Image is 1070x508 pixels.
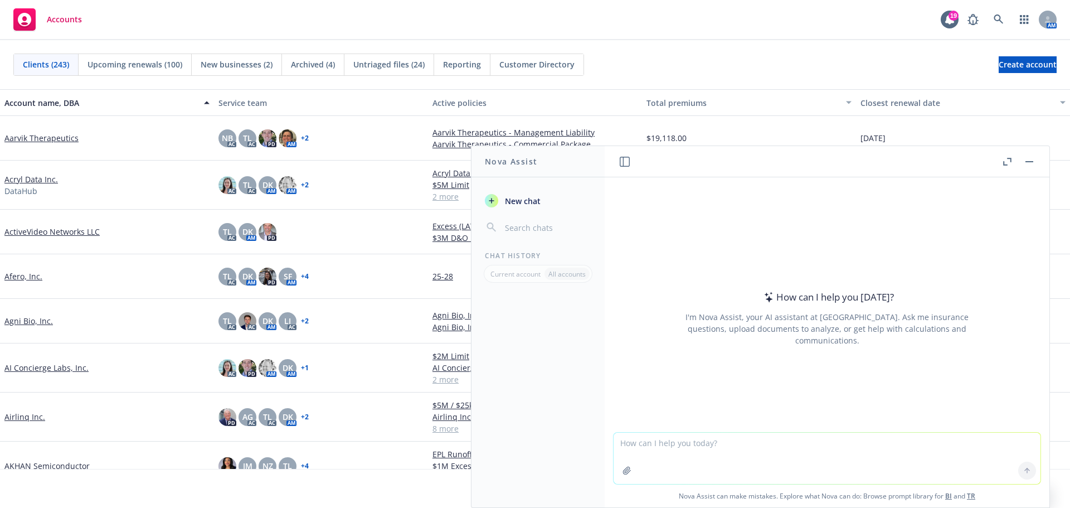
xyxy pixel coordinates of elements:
span: DK [242,226,253,238]
a: Switch app [1013,8,1035,31]
span: Customer Directory [499,59,575,70]
a: Report a Bug [962,8,984,31]
a: EPL Runoff [432,448,638,460]
a: 25-28 [432,270,638,282]
span: $19,118.00 [646,132,687,144]
a: AI Concierge Labs, Inc. - Management Liability [432,362,638,374]
a: 8 more [432,423,638,434]
a: Airlinq Inc. - Directors and Officers - Side A DIC [432,411,638,423]
span: TL [223,315,232,327]
span: TL [243,179,252,191]
a: Search [988,8,1010,31]
span: [DATE] [860,132,886,144]
a: Excess (LAYER 1) [432,220,638,232]
a: TR [967,491,975,501]
a: $3M D&O EPL [432,232,638,244]
a: $5M Limit [432,179,638,191]
div: Service team [218,97,424,109]
a: Create account [999,56,1057,73]
a: + 1 [301,365,309,371]
a: Afero, Inc. [4,270,42,282]
span: TL [243,132,252,144]
div: I'm Nova Assist, your AI assistant at [GEOGRAPHIC_DATA]. Ask me insurance questions, upload docum... [670,311,984,346]
button: Total premiums [642,89,856,116]
span: Clients (243) [23,59,69,70]
img: photo [259,268,276,286]
button: New chat [480,191,596,211]
a: + 2 [301,135,309,142]
a: AKHAN Semiconductor [4,460,90,472]
span: JM [243,460,252,472]
div: Account name, DBA [4,97,197,109]
span: DK [262,315,273,327]
img: photo [239,359,256,377]
a: BI [945,491,952,501]
span: Create account [999,54,1057,75]
span: TL [223,226,232,238]
div: Chat History [471,251,605,260]
div: Active policies [432,97,638,109]
a: + 2 [301,182,309,188]
img: photo [259,129,276,147]
a: $2M Limit [432,350,638,362]
span: DK [242,270,253,282]
span: Archived (4) [291,59,335,70]
span: DK [283,411,293,423]
div: How can I help you [DATE]? [761,290,894,304]
span: DataHub [4,185,37,197]
span: Nova Assist can make mistakes. Explore what Nova can do: Browse prompt library for and [609,485,1045,507]
span: New businesses (2) [201,59,273,70]
a: 2 more [432,374,638,385]
a: Aarvik Therapeutics [4,132,79,144]
a: Aarvik Therapeutics - Commercial Package [432,138,638,150]
span: NB [222,132,233,144]
span: SF [284,270,292,282]
a: Airlinq Inc. [4,411,45,423]
button: Closest renewal date [856,89,1070,116]
a: $1M Excess $10M Side A [432,460,638,472]
span: TL [223,270,232,282]
a: Acryl Data Inc. [4,173,58,185]
a: Agni Bio, Inc. - General Liability [432,321,638,333]
a: Agni Bio, Inc. [4,315,53,327]
h1: Nova Assist [485,156,537,167]
a: Agni Bio, Inc. - Directors and Officers [432,309,638,321]
a: Acryl Data Inc. - Foreign Package [432,167,638,179]
img: photo [259,223,276,241]
span: NZ [262,460,273,472]
a: + 2 [301,414,309,420]
img: photo [218,457,236,475]
input: Search chats [503,220,591,235]
a: + 4 [301,273,309,280]
button: Service team [214,89,428,116]
span: Untriaged files (24) [353,59,425,70]
img: photo [218,176,236,194]
p: All accounts [548,269,586,279]
span: LI [284,315,291,327]
img: photo [218,359,236,377]
div: Total premiums [646,97,839,109]
a: 2 more [432,191,638,202]
span: DK [283,362,293,374]
img: photo [259,359,276,377]
img: photo [239,312,256,330]
img: photo [279,176,296,194]
a: + 4 [301,463,309,470]
span: New chat [503,195,541,207]
span: Reporting [443,59,481,70]
img: photo [279,129,296,147]
span: DK [262,179,273,191]
span: AG [242,411,253,423]
button: Active policies [428,89,642,116]
span: Upcoming renewals (100) [87,59,182,70]
div: 19 [949,11,959,21]
a: ActiveVideo Networks LLC [4,226,100,238]
a: + 2 [301,318,309,325]
img: photo [218,408,236,426]
p: Current account [490,269,541,279]
a: Accounts [9,4,86,35]
span: Accounts [47,15,82,24]
a: $5M / $25k [432,399,638,411]
div: Closest renewal date [860,97,1053,109]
